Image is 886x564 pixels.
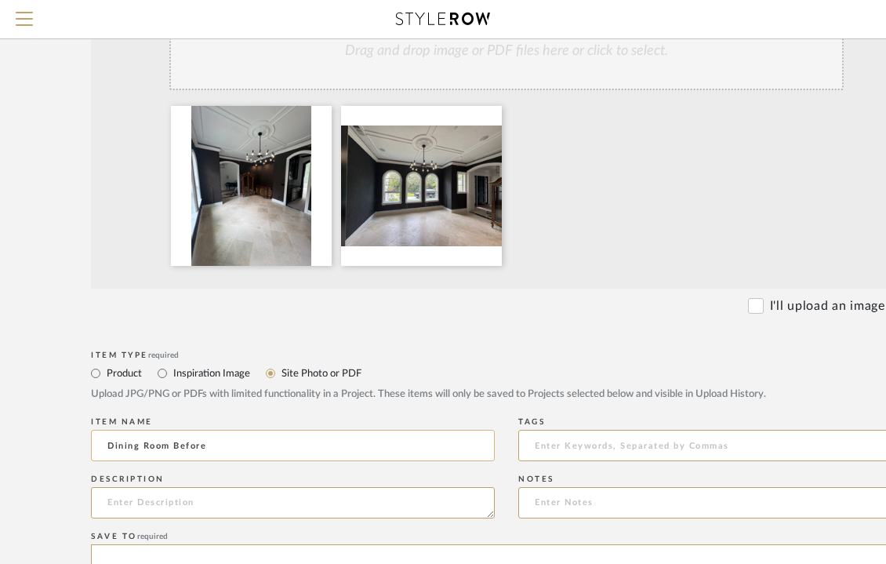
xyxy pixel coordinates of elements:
div: Item name [91,417,495,427]
span: required [148,351,179,359]
label: Inspiration Image [172,365,250,382]
label: Site Photo or PDF [280,365,361,382]
input: Enter Name [91,430,495,461]
div: Description [91,475,495,484]
label: Product [105,365,142,382]
span: required [137,533,168,540]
